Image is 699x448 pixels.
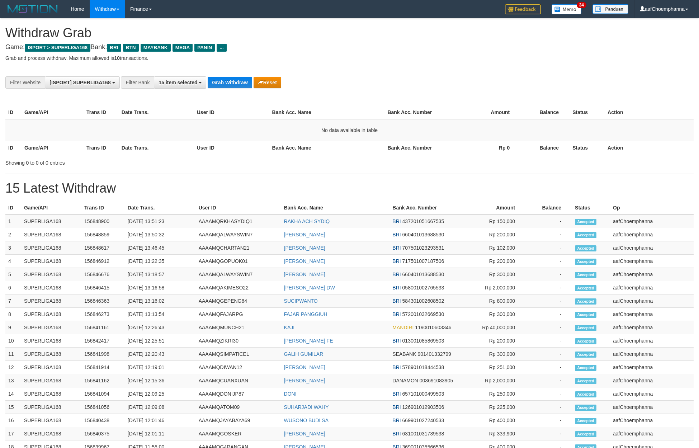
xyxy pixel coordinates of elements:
td: Rp 300,000 [456,268,526,281]
th: Trans ID [81,201,125,214]
td: SUPERLIGA168 [21,228,81,241]
td: aafChoemphanna [610,387,694,401]
td: Rp 225,000 [456,401,526,414]
span: BRI [392,298,401,304]
td: AAAAMQALWAYSWIN7 [196,228,281,241]
td: - [526,401,572,414]
td: AAAAMQSIMPATICEL [196,348,281,361]
th: Balance [526,201,572,214]
td: AAAAMQGEPENG84 [196,294,281,308]
td: 12 [5,361,21,374]
span: Copy 1190010603346 to clipboard [415,325,451,330]
td: 13 [5,374,21,387]
th: Amount [456,201,526,214]
td: [DATE] 13:16:58 [125,281,196,294]
td: AAAAMQDIWAN12 [196,361,281,374]
td: - [526,321,572,334]
td: Rp 102,000 [456,241,526,255]
a: [PERSON_NAME] FE [284,338,333,344]
th: Date Trans. [119,141,194,154]
td: 11 [5,348,21,361]
img: Button%20Memo.svg [552,4,582,14]
td: aafChoemphanna [610,308,694,321]
a: [PERSON_NAME] [284,431,325,437]
td: AAAAMQMUNCH21 [196,321,281,334]
span: Copy 669901027240533 to clipboard [402,418,444,423]
span: Copy 631001031739538 to clipboard [402,431,444,437]
td: AAAAMQRKHASYDIQ1 [196,214,281,228]
th: Bank Acc. Name [269,141,385,154]
h4: Game: Bank: [5,44,694,51]
a: [PERSON_NAME] [284,272,325,277]
div: Filter Bank [121,76,154,89]
td: SUPERLIGA168 [21,427,81,440]
a: FAJAR PANGGIUH [284,311,327,317]
td: - [526,427,572,440]
th: Op [610,201,694,214]
td: Rp 400,000 [456,414,526,427]
td: aafChoemphanna [610,294,694,308]
a: SUCIPWANTO [284,298,318,304]
td: aafChoemphanna [610,321,694,334]
span: Accepted [575,245,596,251]
span: BTN [123,44,139,52]
td: - [526,241,572,255]
td: [DATE] 13:51:23 [125,214,196,228]
span: BRI [392,391,401,397]
td: aafChoemphanna [610,255,694,268]
td: 4 [5,255,21,268]
td: SUPERLIGA168 [21,281,81,294]
td: SUPERLIGA168 [21,294,81,308]
span: BRI [392,418,401,423]
td: [DATE] 13:16:02 [125,294,196,308]
button: 15 item selected [154,76,206,89]
th: Bank Acc. Number [384,141,447,154]
td: aafChoemphanna [610,401,694,414]
th: Action [605,141,694,154]
td: 156846415 [81,281,125,294]
td: 16 [5,414,21,427]
a: GALIH GUMILAR [284,351,323,357]
td: Rp 200,000 [456,255,526,268]
td: aafChoemphanna [610,241,694,255]
td: - [526,361,572,374]
th: User ID [194,141,269,154]
span: BRI [107,44,121,52]
td: [DATE] 13:18:57 [125,268,196,281]
td: SUPERLIGA168 [21,374,81,387]
td: SUPERLIGA168 [21,414,81,427]
td: AAAAMQCHARTAN21 [196,241,281,255]
td: 7 [5,294,21,308]
td: Rp 150,000 [456,214,526,228]
span: Accepted [575,365,596,371]
td: aafChoemphanna [610,214,694,228]
td: - [526,268,572,281]
th: Status [572,201,610,214]
th: Game/API [22,106,84,119]
span: SEABANK [392,351,416,357]
td: 9 [5,321,21,334]
span: Accepted [575,338,596,344]
td: - [526,214,572,228]
span: BRI [392,232,401,237]
th: Balance [520,141,570,154]
span: Accepted [575,418,596,424]
img: Feedback.jpg [505,4,541,14]
td: Rp 300,000 [456,348,526,361]
a: WUSONO BUDI SA [284,418,329,423]
th: Date Trans. [119,106,194,119]
span: MANDIRI [392,325,414,330]
th: User ID [196,201,281,214]
h1: Withdraw Grab [5,26,694,40]
td: [DATE] 13:22:35 [125,255,196,268]
td: AAAAMQGOPUOK01 [196,255,281,268]
td: [DATE] 12:01:11 [125,427,196,440]
td: SUPERLIGA168 [21,268,81,281]
td: 156841056 [81,401,125,414]
a: [PERSON_NAME] [284,245,325,251]
span: BRI [392,311,401,317]
span: BRI [392,431,401,437]
th: Balance [520,106,570,119]
div: Filter Website [5,76,45,89]
span: Copy 901401332799 to clipboard [417,351,451,357]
